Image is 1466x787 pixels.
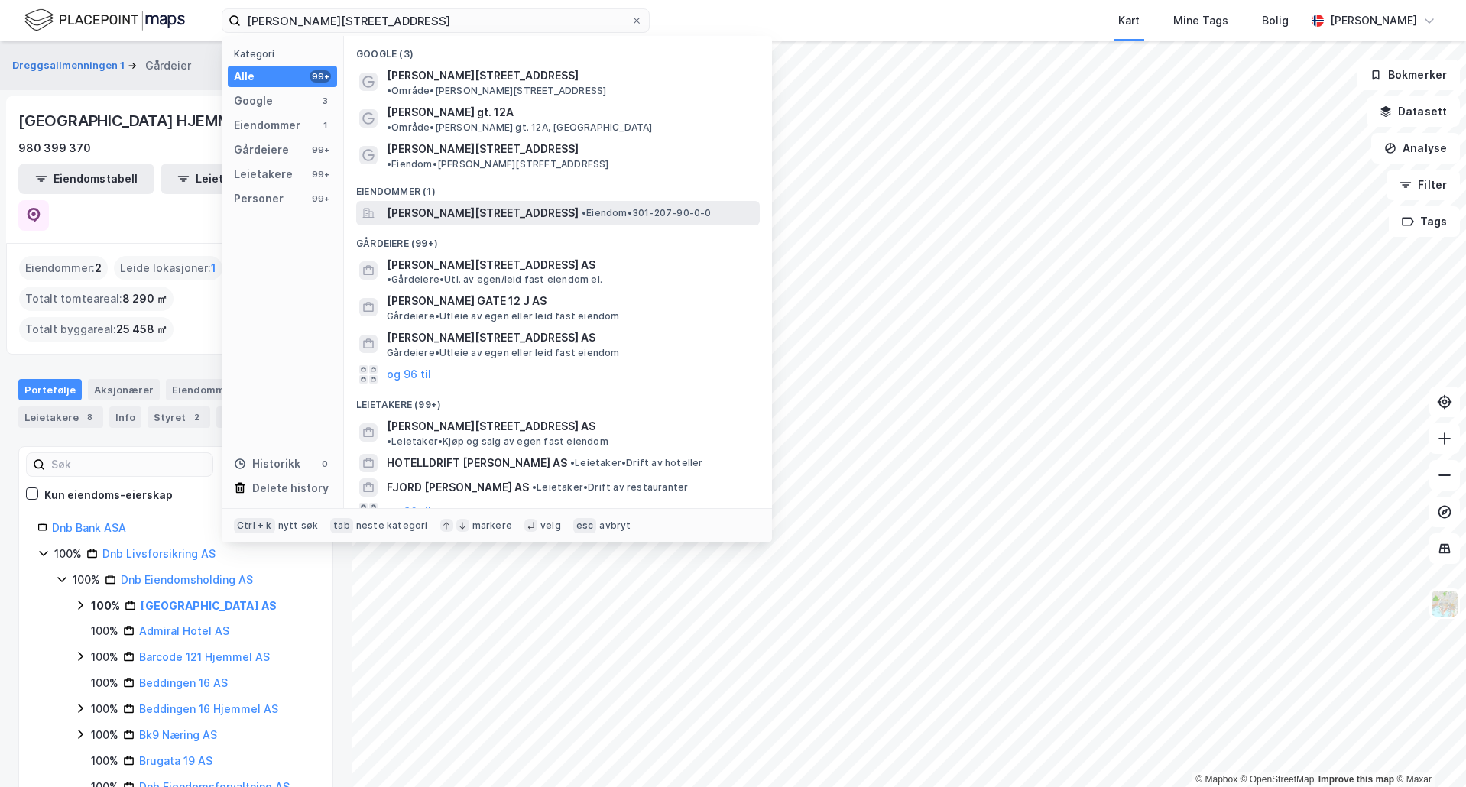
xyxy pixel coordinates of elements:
button: Tags [1389,206,1460,237]
div: Kategori [234,48,337,60]
div: Kart [1118,11,1140,30]
a: [GEOGRAPHIC_DATA] AS [141,599,277,612]
a: Admiral Hotel AS [139,624,229,637]
span: Gårdeiere • Utleie av egen eller leid fast eiendom [387,310,620,322]
span: Gårdeiere • Utl. av egen/leid fast eiendom el. [387,274,602,286]
a: Mapbox [1195,774,1237,785]
span: • [387,274,391,285]
button: Leietakertabell [161,164,297,194]
span: [PERSON_NAME][STREET_ADDRESS] [387,66,579,85]
div: 100% [91,752,118,770]
div: 980 399 370 [18,139,91,157]
a: Brugata 19 AS [139,754,212,767]
div: Mine Tags [1173,11,1228,30]
div: Leietakere (99+) [344,387,772,414]
span: [PERSON_NAME][STREET_ADDRESS] [387,140,579,158]
div: Gårdeiere (99+) [344,225,772,253]
a: Improve this map [1318,774,1394,785]
button: Dreggsallmenningen 1 [12,58,128,73]
span: Leietaker • Drift av hoteller [570,457,703,469]
div: 99+ [310,168,331,180]
div: 100% [91,726,118,744]
span: [PERSON_NAME] GATE 12 J AS [387,292,754,310]
div: Transaksjoner [216,406,321,428]
div: Gårdeiere [234,141,289,159]
div: Styret [148,406,210,428]
div: velg [540,520,561,532]
button: Bokmerker [1357,60,1460,90]
span: 1 [211,259,216,277]
div: Portefølje [18,379,82,400]
button: Datasett [1367,96,1460,127]
span: • [570,457,575,468]
div: Kontrollprogram for chat [1390,714,1466,787]
span: • [532,481,537,493]
span: Leietaker • Drift av restauranter [532,481,688,494]
img: logo.f888ab2527a4732fd821a326f86c7f29.svg [24,7,185,34]
iframe: Chat Widget [1390,714,1466,787]
div: 100% [91,597,120,615]
img: Z [1430,589,1459,618]
span: [PERSON_NAME][STREET_ADDRESS] AS [387,329,754,347]
div: Aksjonærer [88,379,160,400]
button: Analyse [1371,133,1460,164]
div: 8 [82,410,97,425]
a: Dnb Livsforsikring AS [102,547,216,560]
div: neste kategori [356,520,428,532]
a: Bk9 Næring AS [139,728,217,741]
span: 2 [95,259,102,277]
div: Google (3) [344,36,772,63]
div: 1 [319,119,331,131]
span: Område • [PERSON_NAME][STREET_ADDRESS] [387,85,606,97]
div: Leietakere [234,165,293,183]
a: Barcode 121 Hjemmel AS [139,650,270,663]
span: 25 458 ㎡ [116,320,167,338]
span: Område • [PERSON_NAME] gt. 12A, [GEOGRAPHIC_DATA] [387,121,653,134]
div: 3 [319,95,331,107]
div: avbryt [599,520,631,532]
div: Historikk [234,455,300,473]
div: 100% [91,700,118,718]
div: Personer [234,189,284,208]
div: 100% [91,622,118,640]
span: 8 290 ㎡ [122,290,167,308]
div: Eiendommer [234,116,300,134]
div: Kun eiendoms-eierskap [44,486,173,504]
span: [PERSON_NAME][STREET_ADDRESS] AS [387,256,595,274]
div: Leietakere [18,406,103,428]
span: [PERSON_NAME][STREET_ADDRESS] [387,204,579,222]
div: 100% [73,571,100,589]
span: Eiendom • 301-207-90-0-0 [582,207,712,219]
a: Dnb Bank ASA [52,521,126,534]
a: Beddingen 16 Hjemmel AS [139,702,278,715]
div: Eiendommer : [19,256,108,280]
span: FJORD [PERSON_NAME] AS [387,478,529,497]
a: Beddingen 16 AS [139,676,228,689]
span: Eiendom • [PERSON_NAME][STREET_ADDRESS] [387,158,609,170]
div: esc [573,518,597,533]
span: • [387,121,391,133]
div: 100% [91,674,118,692]
a: Dnb Eiendomsholding AS [121,573,253,586]
div: markere [472,520,512,532]
div: 99+ [310,144,331,156]
div: Delete history [252,479,329,497]
div: Google [234,92,273,110]
div: [PERSON_NAME] [1330,11,1417,30]
div: Ctrl + k [234,518,275,533]
span: Leietaker • Kjøp og salg av egen fast eiendom [387,436,608,448]
div: Bolig [1262,11,1289,30]
div: 100% [91,648,118,666]
span: • [582,207,586,219]
span: Gårdeiere • Utleie av egen eller leid fast eiendom [387,347,620,359]
div: tab [330,518,353,533]
div: 0 [319,458,331,470]
div: Eiendommer [166,379,260,400]
div: Totalt byggareal : [19,317,174,342]
input: Søk på adresse, matrikkel, gårdeiere, leietakere eller personer [241,9,631,32]
span: [PERSON_NAME][STREET_ADDRESS] AS [387,417,595,436]
div: 2 [189,410,204,425]
div: 100% [54,545,82,563]
div: 99+ [310,193,331,205]
button: Eiendomstabell [18,164,154,194]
